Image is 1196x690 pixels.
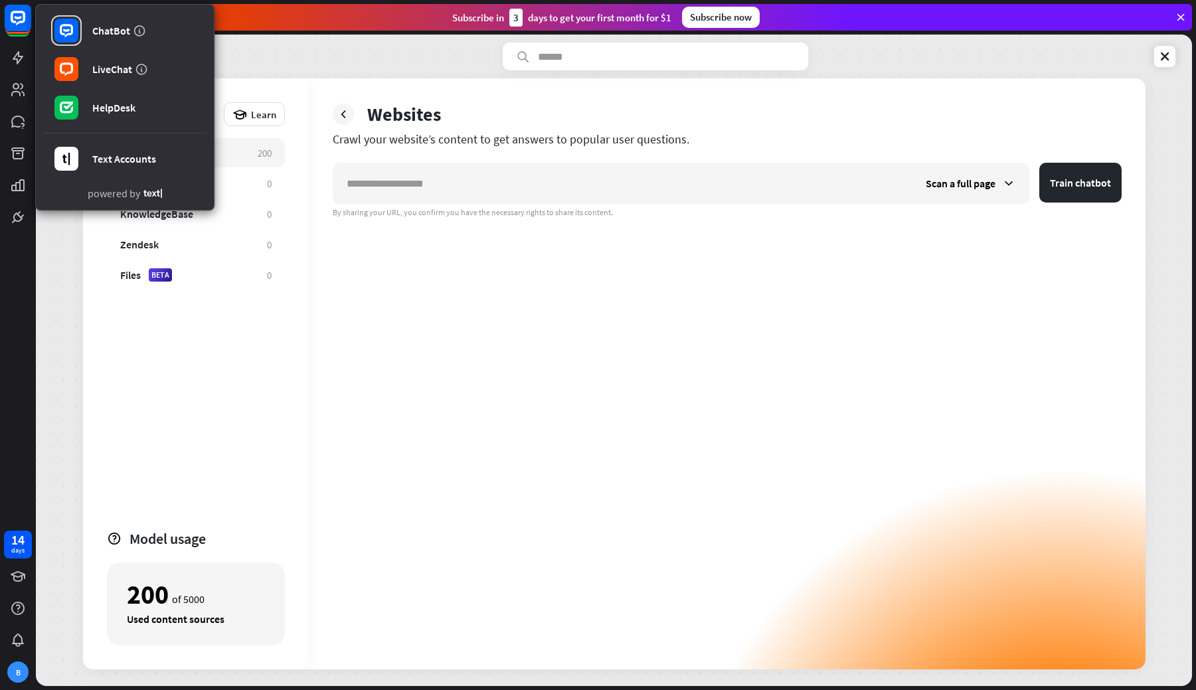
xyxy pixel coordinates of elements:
[258,147,272,159] div: 200
[7,661,29,683] div: B
[149,268,172,282] div: BETA
[333,131,1122,147] div: Crawl your website’s content to get answers to popular user questions.
[251,108,276,121] span: Learn
[926,177,995,190] span: Scan a full page
[367,102,441,126] div: Websites
[1039,163,1122,203] button: Train chatbot
[4,531,32,559] a: 14 days
[120,268,141,282] div: Files
[682,7,760,28] div: Subscribe now
[127,583,169,606] div: 200
[11,5,50,45] button: Open LiveChat chat widget
[120,207,193,220] div: KnowledgeBase
[452,9,671,27] div: Subscribe in days to get your first month for $1
[11,534,25,546] div: 14
[509,9,523,27] div: 3
[333,207,1122,218] div: By sharing your URL, you confirm you have the necessary rights to share its content.
[11,546,25,555] div: days
[127,583,265,606] div: of 5000
[127,612,265,626] div: Used content sources
[267,238,272,251] div: 0
[267,269,272,282] div: 0
[267,177,272,190] div: 0
[129,529,285,548] div: Model usage
[120,238,159,251] div: Zendesk
[267,208,272,220] div: 0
